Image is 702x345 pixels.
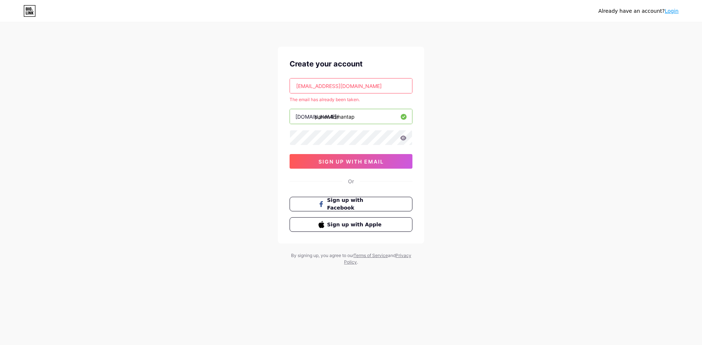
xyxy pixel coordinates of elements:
a: Login [665,8,679,14]
span: Sign up with Facebook [327,196,384,212]
button: sign up with email [290,154,412,169]
div: By signing up, you agree to our and . [289,252,413,265]
button: Sign up with Apple [290,217,412,232]
input: Email [290,78,412,93]
div: Create your account [290,58,412,69]
button: Sign up with Facebook [290,197,412,211]
div: Already have an account? [599,7,679,15]
input: username [290,109,412,124]
span: sign up with email [318,158,384,165]
div: Or [348,177,354,185]
a: Terms of Service [354,253,388,258]
div: The email has already been taken. [290,96,412,103]
span: Sign up with Apple [327,221,384,229]
div: [DOMAIN_NAME]/ [295,113,339,120]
